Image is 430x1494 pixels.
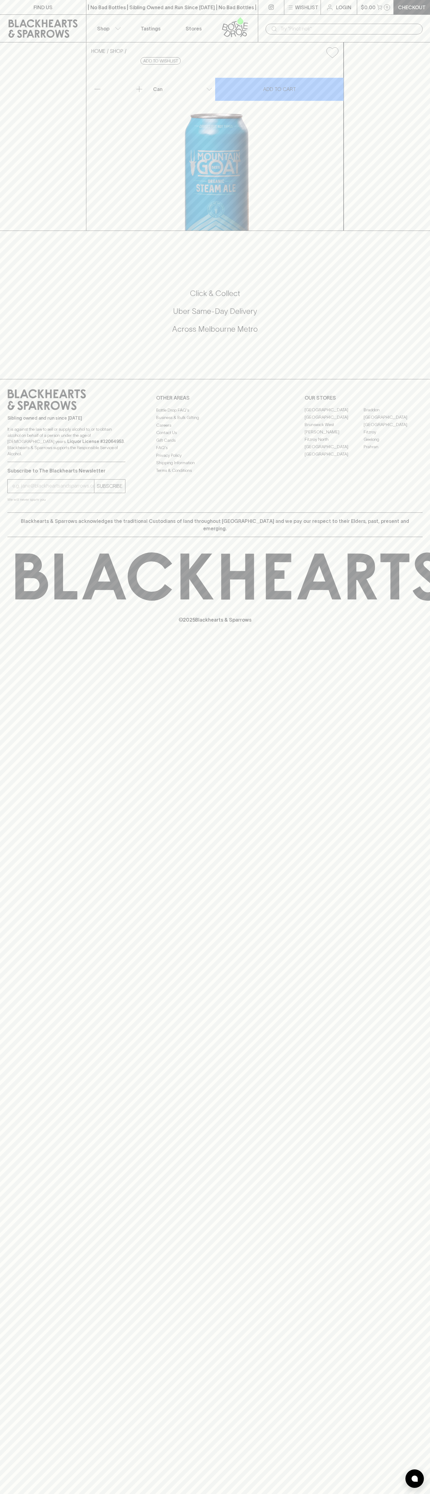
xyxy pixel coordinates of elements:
a: [GEOGRAPHIC_DATA] [305,451,364,458]
a: [GEOGRAPHIC_DATA] [305,406,364,414]
p: SUBSCRIBE [97,482,123,490]
a: SHOP [110,48,123,54]
a: Business & Bulk Gifting [156,414,274,421]
button: Add to wishlist [140,57,181,65]
p: $0.00 [361,4,376,11]
div: Can [151,83,215,95]
a: Fitzroy [364,429,423,436]
p: OTHER AREAS [156,394,274,401]
p: Subscribe to The Blackhearts Newsletter [7,467,125,474]
a: Contact Us [156,429,274,437]
input: Try "Pinot noir" [280,24,418,34]
p: Stores [186,25,202,32]
input: e.g. jane@blackheartsandsparrows.com.au [12,481,94,491]
div: Call to action block [7,264,423,367]
p: FIND US [34,4,53,11]
a: [GEOGRAPHIC_DATA] [364,421,423,429]
a: FAQ's [156,444,274,452]
img: 3010.png [86,63,343,231]
a: [GEOGRAPHIC_DATA] [305,414,364,421]
button: Add to wishlist [324,45,341,61]
p: We will never spam you [7,496,125,503]
p: Login [336,4,351,11]
p: Tastings [141,25,160,32]
a: [PERSON_NAME] [305,429,364,436]
a: Privacy Policy [156,452,274,459]
a: Stores [172,15,215,42]
a: Brunswick West [305,421,364,429]
a: [GEOGRAPHIC_DATA] [305,443,364,451]
p: It is against the law to sell or supply alcohol to, or to obtain alcohol on behalf of a person un... [7,426,125,457]
strong: Liquor License #32064953 [67,439,124,444]
p: 0 [386,6,388,9]
h5: Across Melbourne Metro [7,324,423,334]
a: Prahran [364,443,423,451]
h5: Uber Same-Day Delivery [7,306,423,316]
p: Sibling owned and run since [DATE] [7,415,125,421]
p: Can [153,85,163,93]
a: Bottle Drop FAQ's [156,406,274,414]
h5: Click & Collect [7,288,423,298]
button: Shop [86,15,129,42]
a: HOME [91,48,105,54]
p: Checkout [398,4,426,11]
p: Blackhearts & Sparrows acknowledges the traditional Custodians of land throughout [GEOGRAPHIC_DAT... [12,517,418,532]
a: Fitzroy North [305,436,364,443]
p: Wishlist [295,4,318,11]
p: OUR STORES [305,394,423,401]
a: Geelong [364,436,423,443]
img: bubble-icon [412,1476,418,1482]
a: Shipping Information [156,459,274,467]
button: ADD TO CART [215,78,344,101]
p: Shop [97,25,109,32]
a: Careers [156,421,274,429]
p: ADD TO CART [263,85,296,93]
a: Tastings [129,15,172,42]
a: Braddon [364,406,423,414]
a: Terms & Conditions [156,467,274,474]
a: Gift Cards [156,437,274,444]
button: SUBSCRIBE [94,480,125,493]
a: [GEOGRAPHIC_DATA] [364,414,423,421]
